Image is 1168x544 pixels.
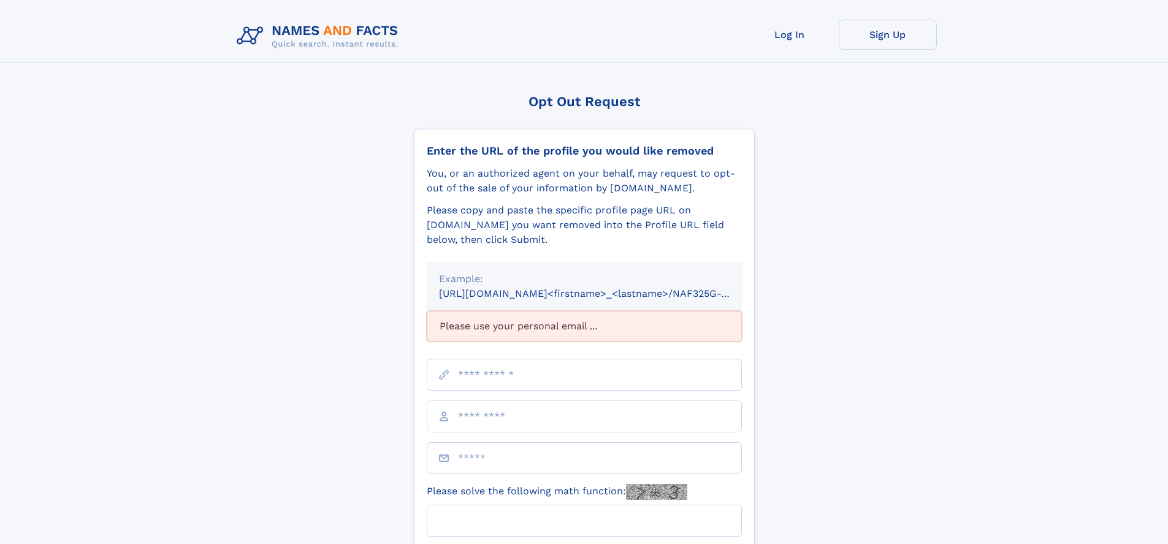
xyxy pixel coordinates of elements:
div: Please use your personal email ... [427,311,742,342]
div: Example: [439,272,730,286]
div: Enter the URL of the profile you would like removed [427,144,742,158]
a: Log In [741,20,839,50]
small: [URL][DOMAIN_NAME]<firstname>_<lastname>/NAF325G-xxxxxxxx [439,288,765,299]
div: Opt Out Request [414,94,755,109]
div: You, or an authorized agent on your behalf, may request to opt-out of the sale of your informatio... [427,166,742,196]
div: Please copy and paste the specific profile page URL on [DOMAIN_NAME] you want removed into the Pr... [427,203,742,247]
img: Logo Names and Facts [232,20,408,53]
label: Please solve the following math function: [427,484,687,500]
a: Sign Up [839,20,937,50]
